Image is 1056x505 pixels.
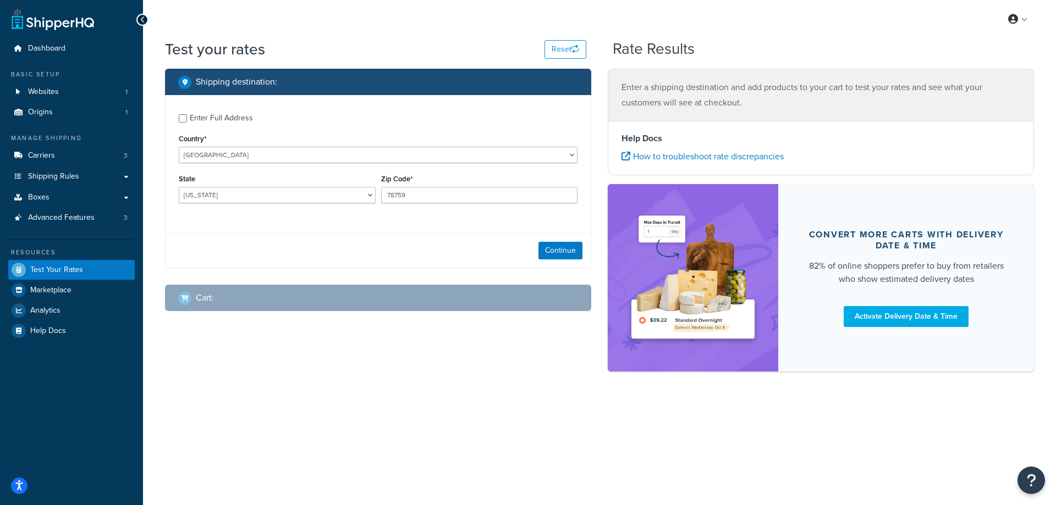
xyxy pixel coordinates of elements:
span: Origins [28,108,53,117]
a: Shipping Rules [8,167,135,187]
h2: Shipping destination : [196,77,277,87]
span: Shipping Rules [28,172,79,181]
a: Help Docs [8,321,135,341]
div: Manage Shipping [8,134,135,143]
span: 1 [125,108,128,117]
h4: Help Docs [621,132,1020,145]
button: Reset [544,40,586,59]
label: Country* [179,135,206,143]
li: Carriers [8,146,135,166]
span: 1 [125,87,128,97]
span: 3 [124,151,128,160]
div: Enter Full Address [190,110,253,126]
button: Open Resource Center [1018,467,1045,494]
span: Dashboard [28,44,65,53]
li: Origins [8,102,135,123]
h2: Cart : [196,293,214,303]
p: Enter a shipping destination and add products to your cart to test your rates and see what your c... [621,80,1020,110]
span: Boxes [28,193,50,202]
a: Marketplace [8,280,135,300]
div: Basic Setup [8,70,135,79]
img: feature-image-ddt-36eae7f7280da8017bfb280eaccd9c446f90b1fe08728e4019434db127062ab4.png [624,201,762,355]
h2: Rate Results [613,41,695,58]
a: Test Your Rates [8,260,135,280]
span: Analytics [30,306,61,315]
a: How to troubleshoot rate discrepancies [621,150,784,163]
label: Zip Code* [381,175,413,183]
span: Marketplace [30,286,71,295]
span: Websites [28,87,59,97]
div: Resources [8,248,135,257]
li: Advanced Features [8,208,135,228]
a: Advanced Features3 [8,208,135,228]
a: Websites1 [8,82,135,102]
li: Websites [8,82,135,102]
a: Carriers3 [8,146,135,166]
a: Analytics [8,301,135,320]
span: 3 [124,213,128,223]
a: Origins1 [8,102,135,123]
span: Carriers [28,151,55,160]
div: Convert more carts with delivery date & time [805,229,1008,251]
div: 82% of online shoppers prefer to buy from retailers who show estimated delivery dates [805,259,1008,286]
a: Activate Delivery Date & Time [844,306,969,327]
label: State [179,175,195,183]
h1: Test your rates [165,38,265,60]
a: Boxes [8,187,135,208]
button: Continue [538,242,582,259]
span: Help Docs [30,326,66,336]
span: Test Your Rates [30,265,83,275]
span: Advanced Features [28,213,95,223]
input: Enter Full Address [179,114,187,123]
a: Dashboard [8,38,135,59]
